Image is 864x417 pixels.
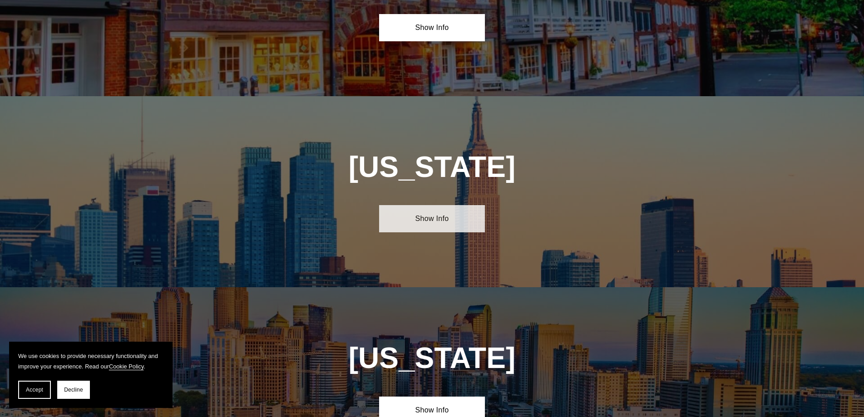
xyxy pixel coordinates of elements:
[18,381,51,399] button: Accept
[379,14,485,41] a: Show Info
[18,351,163,372] p: We use cookies to provide necessary functionality and improve your experience. Read our .
[379,205,485,232] a: Show Info
[57,381,90,399] button: Decline
[9,342,173,408] section: Cookie banner
[109,363,144,370] a: Cookie Policy
[300,342,564,375] h1: [US_STATE]
[300,151,564,184] h1: [US_STATE]
[64,387,83,393] span: Decline
[26,387,43,393] span: Accept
